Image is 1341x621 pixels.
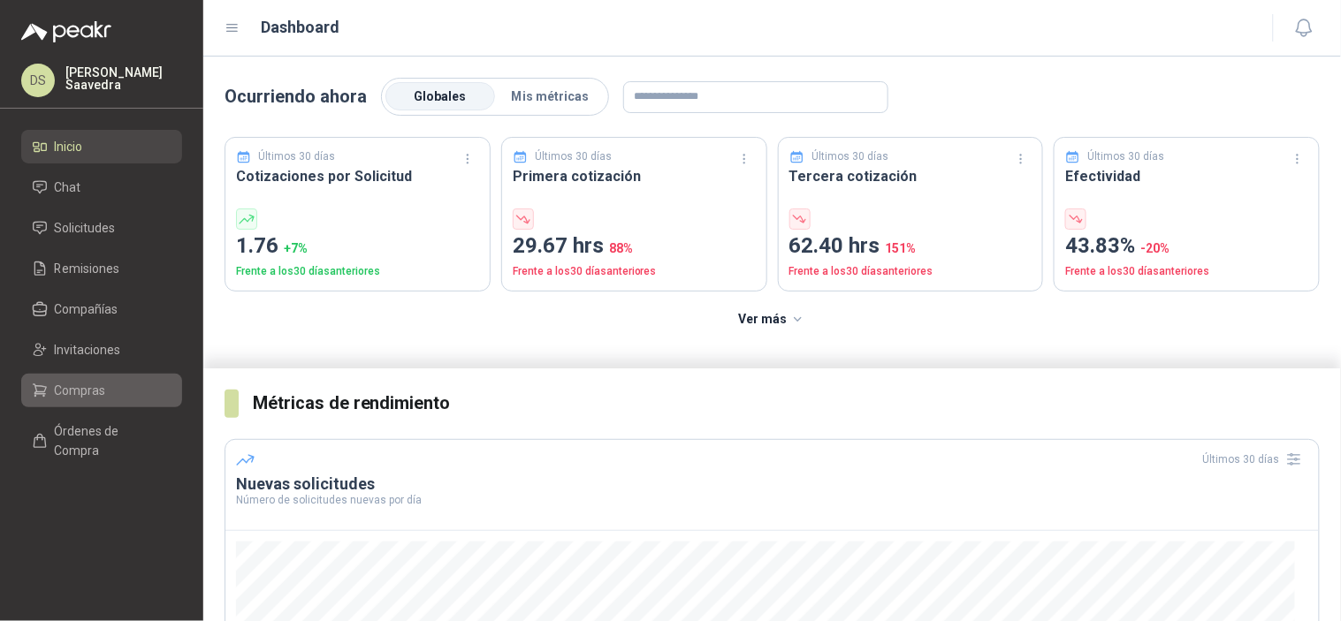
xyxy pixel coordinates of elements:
[21,252,182,285] a: Remisiones
[21,333,182,367] a: Invitaciones
[535,148,612,165] p: Últimos 30 días
[236,230,479,263] p: 1.76
[55,259,120,278] span: Remisiones
[236,263,479,280] p: Frente a los 30 días anteriores
[1140,241,1170,255] span: -20 %
[21,170,182,204] a: Chat
[65,66,182,91] p: [PERSON_NAME] Saavedra
[55,178,81,197] span: Chat
[55,218,116,238] span: Solicitudes
[789,165,1032,187] h3: Tercera cotización
[236,165,479,187] h3: Cotizaciones por Solicitud
[21,292,182,326] a: Compañías
[21,64,55,97] div: DS
[21,414,182,467] a: Órdenes de Compra
[55,299,118,319] span: Compañías
[789,230,1032,263] p: 62.40 hrs
[21,374,182,407] a: Compras
[21,211,182,245] a: Solicitudes
[728,302,816,337] button: Ver más
[21,21,111,42] img: Logo peakr
[513,165,756,187] h3: Primera cotización
[21,130,182,163] a: Inicio
[55,137,83,156] span: Inicio
[259,148,336,165] p: Últimos 30 días
[513,230,756,263] p: 29.67 hrs
[225,83,367,110] p: Ocurriendo ahora
[262,15,340,40] h1: Dashboard
[284,241,308,255] span: + 7 %
[1203,445,1308,473] div: Últimos 30 días
[253,390,1320,417] h3: Métricas de rendimiento
[1088,148,1165,165] p: Últimos 30 días
[609,241,633,255] span: 88 %
[55,381,106,400] span: Compras
[55,340,121,360] span: Invitaciones
[1065,263,1308,280] p: Frente a los 30 días anteriores
[789,263,1032,280] p: Frente a los 30 días anteriores
[811,148,888,165] p: Últimos 30 días
[236,473,1308,495] h3: Nuevas solicitudes
[1065,165,1308,187] h3: Efectividad
[236,495,1308,505] p: Número de solicitudes nuevas por día
[55,421,165,460] span: Órdenes de Compra
[513,263,756,280] p: Frente a los 30 días anteriores
[886,241,917,255] span: 151 %
[511,89,589,103] span: Mis métricas
[1065,230,1308,263] p: 43.83%
[415,89,467,103] span: Globales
